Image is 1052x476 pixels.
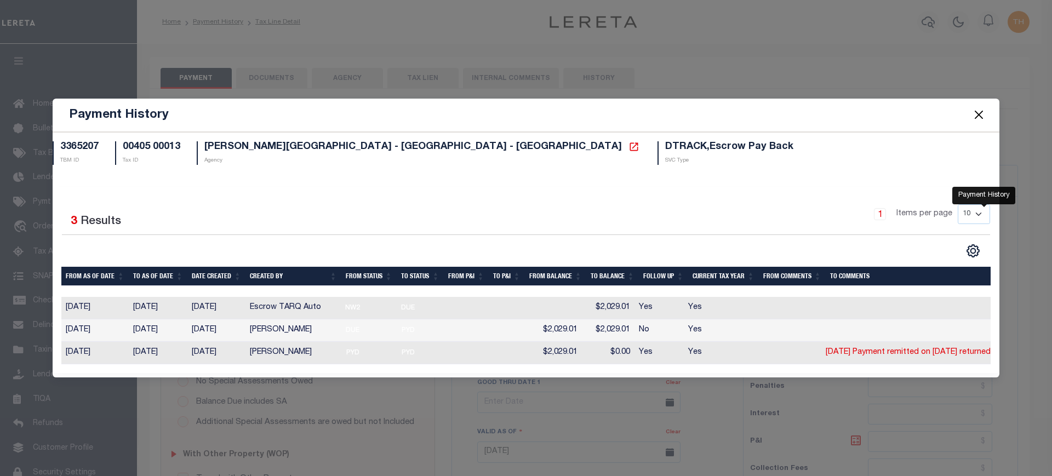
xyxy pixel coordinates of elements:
th: To As of Date: activate to sort column ascending [129,267,187,286]
td: Yes [684,297,754,319]
th: From Status: activate to sort column ascending [341,267,397,286]
td: Yes [634,342,684,364]
td: [DATE] [187,319,245,342]
th: From Balance: activate to sort column ascending [525,267,586,286]
div: Payment History [952,187,1015,204]
span: NW2 [342,301,364,314]
span: DUE [397,301,419,314]
td: [DATE] [187,342,245,364]
td: [PERSON_NAME] [245,342,338,364]
td: $2,029.01 [521,319,582,342]
th: Current Tax Year: activate to sort column ascending [688,267,759,286]
td: $2,029.01 [582,319,634,342]
td: Yes [684,342,754,364]
td: [DATE] [129,342,187,364]
td: [DATE] [129,319,187,342]
span: [PERSON_NAME][GEOGRAPHIC_DATA] - [GEOGRAPHIC_DATA] - [GEOGRAPHIC_DATA] [204,142,622,152]
td: [DATE] [129,297,187,319]
span: PYD [342,346,364,359]
h5: Payment History [69,107,169,123]
th: To Comments: activate to sort column ascending [826,267,1022,286]
p: Tax ID [123,157,180,165]
td: $2,029.01 [521,342,582,364]
td: $2,029.01 [582,297,634,319]
td: Yes [684,319,754,342]
td: Yes [634,297,684,319]
th: From Comments: activate to sort column ascending [759,267,826,286]
h5: 00405 00013 [123,141,180,153]
button: Close [972,108,986,122]
td: $0.00 [582,342,634,364]
th: Date Created: activate to sort column ascending [187,267,245,286]
td: Escrow TARQ Auto [245,297,338,319]
td: [PERSON_NAME] [245,319,338,342]
p: SVC Type [665,157,793,165]
th: Follow Up: activate to sort column ascending [639,267,688,286]
th: To P&I: activate to sort column ascending [489,267,525,286]
span: PYD [397,346,419,359]
a: [DATE] Payment remitted on [DATE] returned, resu... [826,348,1015,356]
a: 1 [874,208,886,220]
td: [DATE] [187,297,245,319]
span: PYD [397,324,419,337]
th: To Balance: activate to sort column ascending [586,267,639,286]
h5: DTRACK,Escrow Pay Back [665,141,793,153]
th: To Status: activate to sort column ascending [397,267,444,286]
td: No [634,319,684,342]
th: Created By: activate to sort column ascending [245,267,341,286]
p: Agency [204,157,641,165]
th: From P&I: activate to sort column ascending [444,267,489,286]
span: DUE [342,324,364,337]
span: Items per page [896,208,952,220]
